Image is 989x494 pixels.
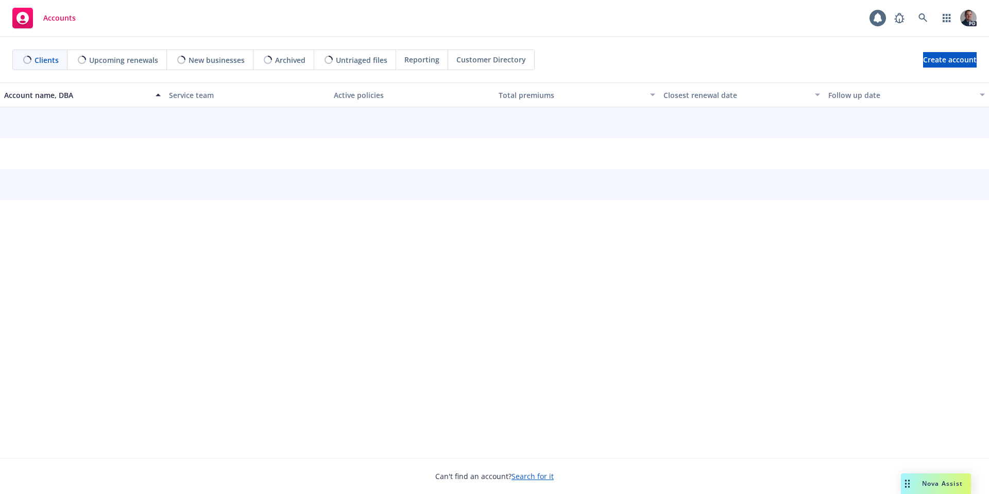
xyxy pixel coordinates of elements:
span: Upcoming renewals [89,55,158,65]
span: Create account [923,50,977,70]
button: Service team [165,83,330,107]
a: Accounts [8,4,80,32]
a: Search for it [511,471,554,481]
img: photo [960,10,977,26]
span: Untriaged files [336,55,387,65]
button: Closest renewal date [659,83,824,107]
div: Drag to move [901,473,914,494]
span: Customer Directory [456,54,526,65]
a: Search [913,8,933,28]
span: New businesses [189,55,245,65]
a: Switch app [936,8,957,28]
span: Nova Assist [922,479,963,488]
button: Total premiums [494,83,659,107]
span: Reporting [404,54,439,65]
span: Can't find an account? [435,471,554,482]
div: Active policies [334,90,490,101]
div: Total premiums [499,90,644,101]
button: Nova Assist [901,473,971,494]
div: Account name, DBA [4,90,149,101]
a: Create account [923,52,977,68]
div: Service team [169,90,326,101]
span: Clients [35,55,59,65]
span: Accounts [43,14,76,22]
div: Follow up date [828,90,974,101]
a: Report a Bug [889,8,910,28]
div: Closest renewal date [663,90,809,101]
span: Archived [275,55,305,65]
button: Active policies [330,83,494,107]
button: Follow up date [824,83,989,107]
